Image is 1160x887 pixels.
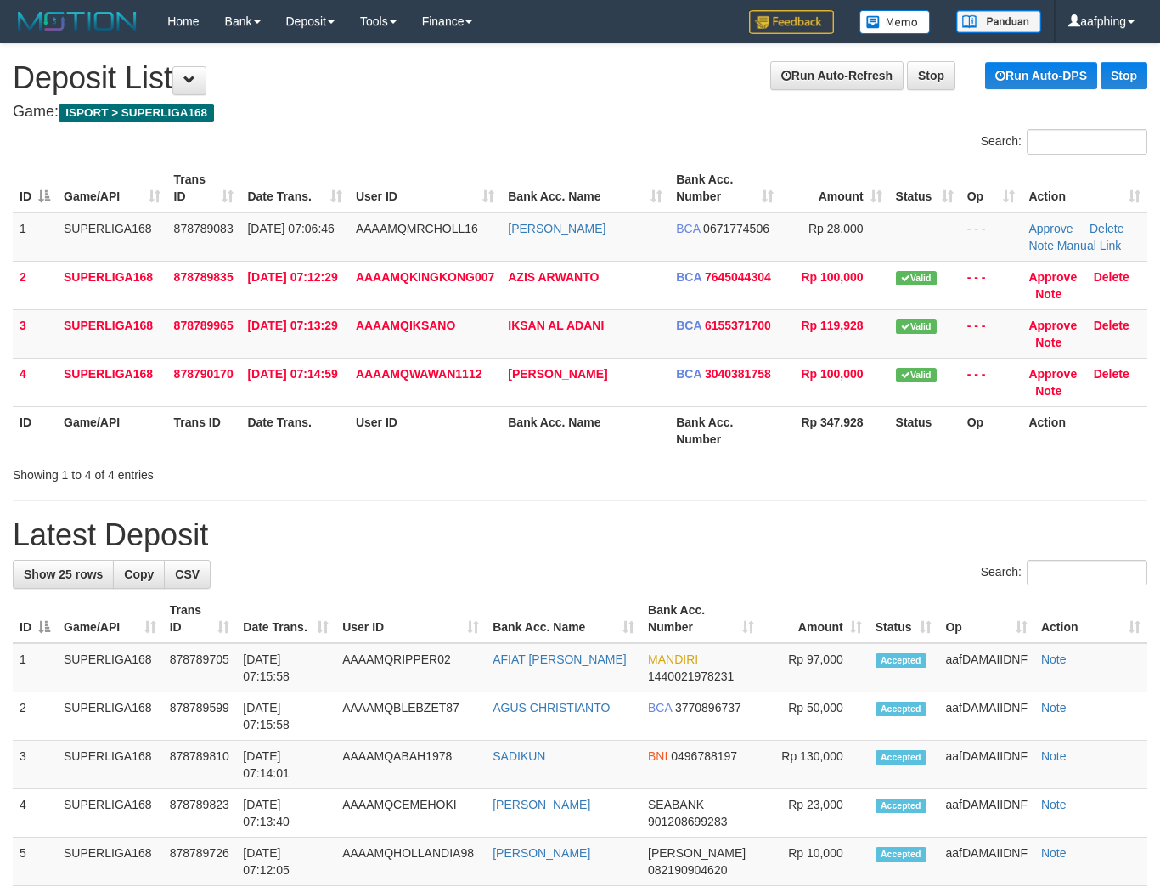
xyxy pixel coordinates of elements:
[1028,367,1077,381] a: Approve
[808,222,864,235] span: Rp 28,000
[1094,319,1129,332] a: Delete
[13,595,57,643] th: ID: activate to sort column descending
[493,846,590,860] a: [PERSON_NAME]
[175,568,200,581] span: CSV
[57,164,167,212] th: Game/API: activate to sort column ascending
[247,319,337,332] span: [DATE] 07:13:29
[57,692,163,741] td: SUPERLIGA168
[1041,846,1067,860] a: Note
[1028,222,1073,235] a: Approve
[960,261,1022,309] td: - - -
[13,643,57,692] td: 1
[1035,287,1061,301] a: Note
[896,368,937,382] span: Valid transaction
[648,701,672,715] span: BCA
[13,164,57,212] th: ID: activate to sort column descending
[24,568,103,581] span: Show 25 rows
[335,643,486,692] td: AAAAMQRIPPER02
[876,847,926,862] span: Accepted
[648,863,727,877] span: Copy 082190904620 to clipboard
[1027,129,1147,155] input: Search:
[705,319,771,332] span: Copy 6155371700 to clipboard
[164,560,211,589] a: CSV
[703,222,769,235] span: Copy 0671774506 to clipboard
[501,164,669,212] th: Bank Acc. Name: activate to sort column ascending
[648,815,727,828] span: Copy 901208699283 to clipboard
[896,319,937,334] span: Valid transaction
[938,595,1033,643] th: Op: activate to sort column ascending
[486,595,641,643] th: Bank Acc. Name: activate to sort column ascending
[705,367,771,381] span: Copy 3040381758 to clipboard
[1022,164,1147,212] th: Action: activate to sort column ascending
[13,838,57,886] td: 5
[1090,222,1123,235] a: Delete
[163,838,237,886] td: 878789726
[938,692,1033,741] td: aafDAMAIIDNF
[1094,270,1129,284] a: Delete
[57,212,167,262] td: SUPERLIGA168
[1028,319,1077,332] a: Approve
[167,164,241,212] th: Trans ID: activate to sort column ascending
[335,692,486,741] td: AAAAMQBLEBZET87
[676,319,701,332] span: BCA
[57,595,163,643] th: Game/API: activate to sort column ascending
[335,741,486,789] td: AAAAMQABAH1978
[675,701,741,715] span: Copy 3770896737 to clipboard
[356,319,455,332] span: AAAAMQIKSANO
[761,838,868,886] td: Rp 10,000
[335,789,486,838] td: AAAAMQCEMEHOKI
[676,222,700,235] span: BCA
[761,595,868,643] th: Amount: activate to sort column ascending
[1028,239,1054,252] a: Note
[770,61,904,90] a: Run Auto-Refresh
[938,789,1033,838] td: aafDAMAIIDNF
[669,406,780,455] th: Bank Acc. Number
[960,164,1022,212] th: Op: activate to sort column ascending
[13,309,57,358] td: 3
[493,653,626,666] a: AFIAT [PERSON_NAME]
[876,750,926,765] span: Accepted
[705,270,771,284] span: Copy 7645044304 to clipboard
[889,406,960,455] th: Status
[876,799,926,813] span: Accepted
[1057,239,1122,252] a: Manual Link
[493,749,545,763] a: SADIKUN
[648,749,667,763] span: BNI
[1034,595,1147,643] th: Action: activate to sort column ascending
[876,702,926,716] span: Accepted
[57,406,167,455] th: Game/API
[761,741,868,789] td: Rp 130,000
[508,222,605,235] a: [PERSON_NAME]
[163,692,237,741] td: 878789599
[1041,798,1067,811] a: Note
[938,741,1033,789] td: aafDAMAIIDNF
[247,222,334,235] span: [DATE] 07:06:46
[247,367,337,381] span: [DATE] 07:14:59
[1041,749,1067,763] a: Note
[493,701,610,715] a: AGUS CHRISTIANTO
[163,643,237,692] td: 878789705
[676,367,701,381] span: BCA
[676,270,701,284] span: BCA
[13,692,57,741] td: 2
[1028,270,1077,284] a: Approve
[1041,653,1067,666] a: Note
[493,798,590,811] a: [PERSON_NAME]
[960,309,1022,358] td: - - -
[1035,384,1061,398] a: Note
[57,261,167,309] td: SUPERLIGA168
[124,568,154,581] span: Copy
[163,595,237,643] th: Trans ID: activate to sort column ascending
[801,319,863,332] span: Rp 119,928
[508,270,599,284] a: AZIS ARWANTO
[247,270,337,284] span: [DATE] 07:12:29
[960,212,1022,262] td: - - -
[57,358,167,406] td: SUPERLIGA168
[236,692,335,741] td: [DATE] 07:15:58
[240,164,349,212] th: Date Trans.: activate to sort column ascending
[57,309,167,358] td: SUPERLIGA168
[57,643,163,692] td: SUPERLIGA168
[236,643,335,692] td: [DATE] 07:15:58
[641,595,761,643] th: Bank Acc. Number: activate to sort column ascending
[13,61,1147,95] h1: Deposit List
